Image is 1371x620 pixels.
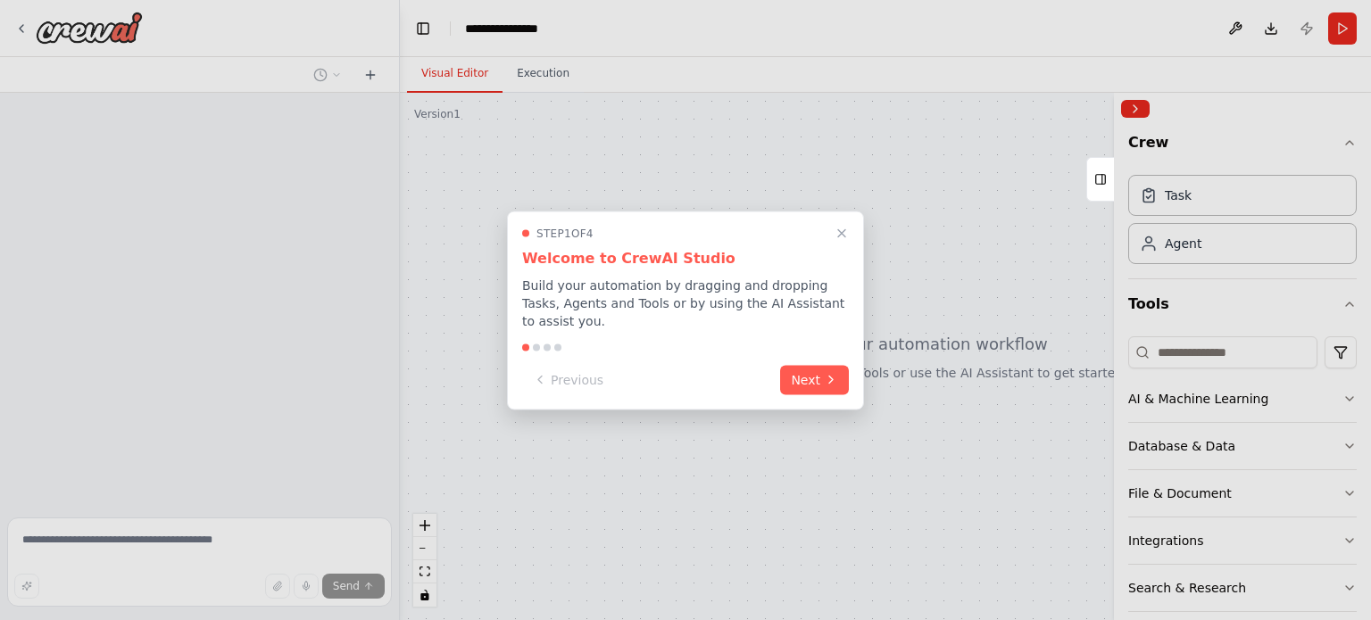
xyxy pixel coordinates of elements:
button: Previous [522,365,614,394]
span: Step 1 of 4 [536,226,594,240]
p: Build your automation by dragging and dropping Tasks, Agents and Tools or by using the AI Assista... [522,276,849,329]
button: Hide left sidebar [411,16,436,41]
button: Next [780,365,849,394]
h3: Welcome to CrewAI Studio [522,247,849,269]
button: Close walkthrough [831,222,852,244]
